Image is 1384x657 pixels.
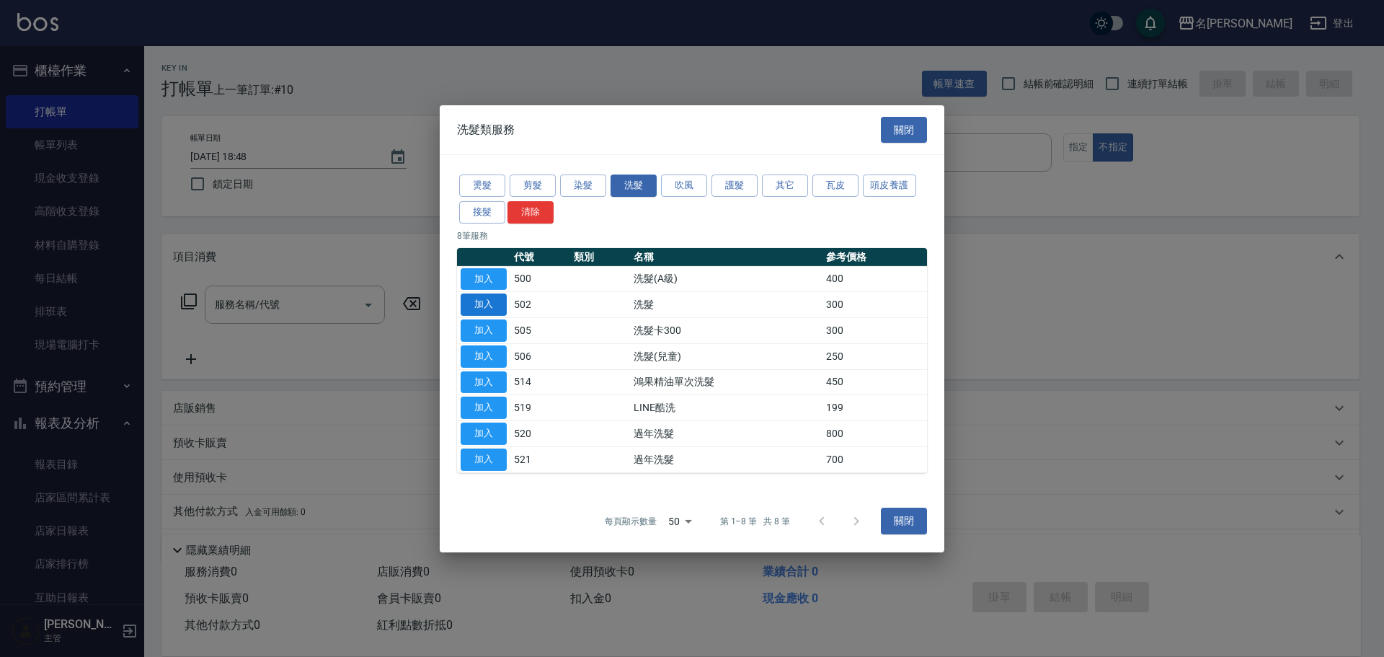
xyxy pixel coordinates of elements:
[510,420,570,446] td: 520
[630,369,822,395] td: 鴻果精油單次洗髮
[630,247,822,266] th: 名稱
[461,371,507,393] button: 加入
[812,175,859,197] button: 瓦皮
[461,319,507,342] button: 加入
[822,420,927,446] td: 800
[461,268,507,290] button: 加入
[630,395,822,421] td: LINE酷洗
[510,292,570,318] td: 502
[461,449,507,471] button: 加入
[510,369,570,395] td: 514
[822,317,927,343] td: 300
[762,175,808,197] button: 其它
[510,395,570,421] td: 519
[510,247,570,266] th: 代號
[822,369,927,395] td: 450
[510,175,556,197] button: 剪髮
[630,420,822,446] td: 過年洗髮
[662,501,697,540] div: 50
[611,175,657,197] button: 洗髮
[822,446,927,472] td: 700
[720,515,790,528] p: 第 1–8 筆 共 8 筆
[630,317,822,343] td: 洗髮卡300
[605,515,657,528] p: 每頁顯示數量
[510,446,570,472] td: 521
[461,423,507,445] button: 加入
[459,201,505,224] button: 接髮
[822,343,927,369] td: 250
[461,397,507,419] button: 加入
[459,175,505,197] button: 燙髮
[461,294,507,316] button: 加入
[822,292,927,318] td: 300
[881,508,927,534] button: 關閉
[507,201,554,224] button: 清除
[510,266,570,292] td: 500
[630,343,822,369] td: 洗髮(兒童)
[510,343,570,369] td: 506
[630,292,822,318] td: 洗髮
[560,175,606,197] button: 染髮
[881,116,927,143] button: 關閉
[822,395,927,421] td: 199
[661,175,707,197] button: 吹風
[822,247,927,266] th: 參考價格
[457,229,927,242] p: 8 筆服務
[461,345,507,368] button: 加入
[510,317,570,343] td: 505
[630,446,822,472] td: 過年洗髮
[630,266,822,292] td: 洗髮(A級)
[822,266,927,292] td: 400
[711,175,758,197] button: 護髮
[863,175,916,197] button: 頭皮養護
[457,123,515,137] span: 洗髮類服務
[570,247,630,266] th: 類別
